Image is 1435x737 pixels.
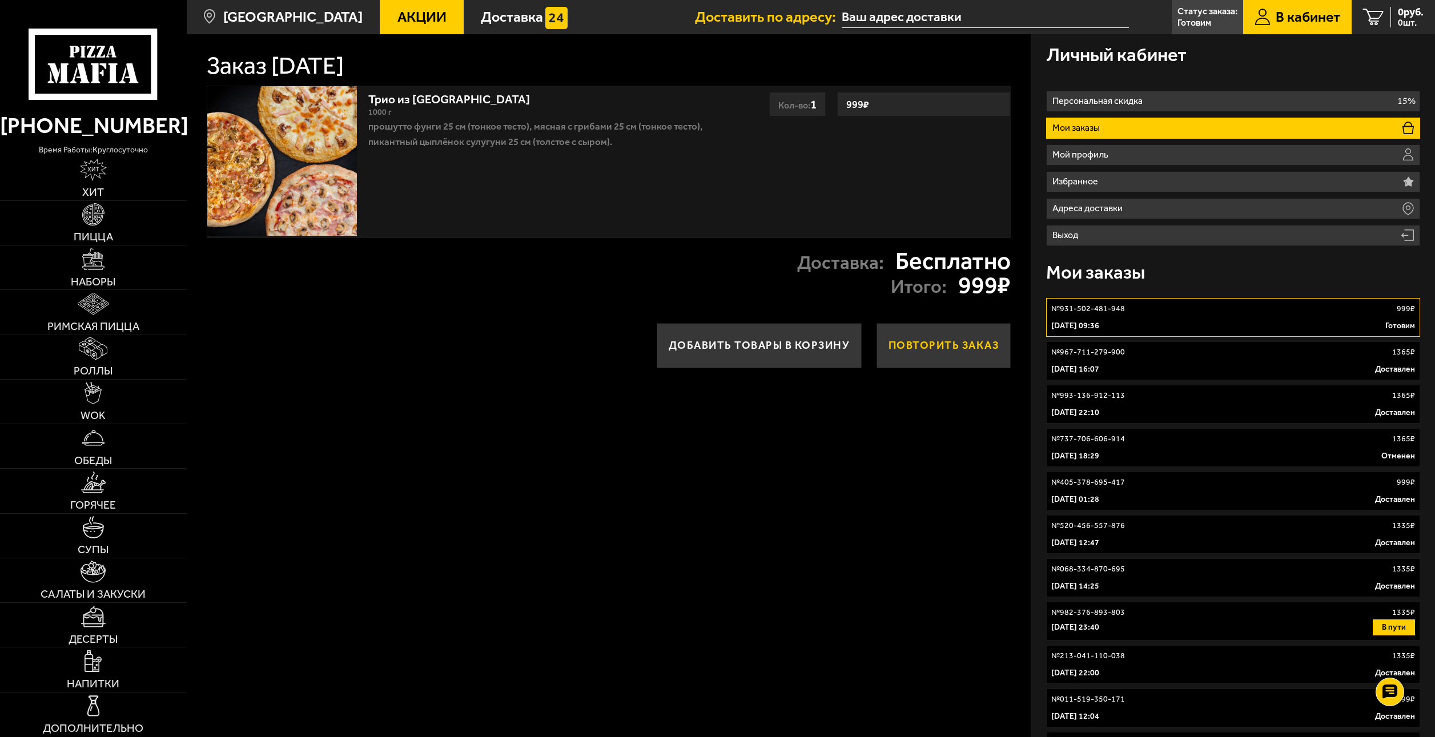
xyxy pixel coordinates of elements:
a: №982-376-893-8031335₽[DATE] 23:40В пути [1046,602,1420,641]
p: № 967-711-279-900 [1051,347,1125,358]
span: Десерты [69,634,118,645]
p: Готовим [1177,18,1211,27]
p: Доставлен [1375,494,1415,505]
p: [DATE] 22:00 [1051,667,1099,679]
p: 1335 ₽ [1392,607,1415,618]
p: Статус заказа: [1177,7,1237,16]
p: 1365 ₽ [1392,347,1415,358]
h3: Личный кабинет [1046,46,1187,65]
p: № 011-519-350-171 [1051,694,1125,705]
span: Горячее [70,500,116,510]
p: Доставлен [1375,667,1415,679]
span: 1000 г [368,107,392,117]
div: Кол-во: [769,92,826,116]
p: Отменен [1381,450,1415,462]
span: [GEOGRAPHIC_DATA] [223,10,363,24]
span: Римская пицца [47,321,139,332]
p: 999 ₽ [1397,477,1415,488]
p: 1335 ₽ [1392,650,1415,662]
p: 1335 ₽ [1392,520,1415,531]
a: №068-334-870-6951335₽[DATE] 14:25Доставлен [1046,558,1420,597]
p: Доставлен [1375,711,1415,722]
button: В пути [1373,619,1415,635]
button: Добавить товары в корзину [657,323,862,368]
p: 1365 ₽ [1392,390,1415,401]
span: 0 шт. [1398,18,1424,27]
a: №520-456-557-8761335₽[DATE] 12:47Доставлен [1046,515,1420,554]
p: [DATE] 22:10 [1051,407,1099,418]
h1: Заказ [DATE] [207,54,344,78]
p: [DATE] 23:40 [1051,622,1099,633]
p: № 931-502-481-948 [1051,303,1125,315]
p: [DATE] 18:29 [1051,450,1099,462]
p: Избранное [1052,177,1102,186]
p: 15% [1397,96,1416,106]
p: № 520-456-557-876 [1051,520,1125,531]
span: Супы [78,544,108,555]
p: [DATE] 01:28 [1051,494,1099,505]
p: Доставлен [1375,364,1415,375]
p: [DATE] 12:04 [1051,711,1099,722]
span: Обеды [74,455,112,466]
a: №213-041-110-0381335₽[DATE] 22:00Доставлен [1046,645,1420,684]
strong: 999 ₽ [843,94,872,115]
p: [DATE] 12:47 [1051,537,1099,549]
p: № 737-706-606-914 [1051,433,1125,445]
p: Выход [1052,231,1082,240]
p: Доставлен [1375,581,1415,592]
p: Доставлен [1375,407,1415,418]
h3: Мои заказы [1046,263,1145,282]
p: № 982-376-893-803 [1051,607,1125,618]
strong: 999 ₽ [958,273,1011,297]
p: Доставлен [1375,537,1415,549]
p: Доставка: [797,253,884,272]
p: № 405-378-695-417 [1051,477,1125,488]
a: №405-378-695-417999₽[DATE] 01:28Доставлен [1046,472,1420,510]
input: Ваш адрес доставки [842,7,1129,28]
p: Мой профиль [1052,150,1112,159]
p: № 213-041-110-038 [1051,650,1125,662]
p: Мои заказы [1052,123,1104,132]
strong: Бесплатно [895,249,1011,273]
a: №931-502-481-948999₽[DATE] 09:36Готовим [1046,298,1420,337]
p: Адреса доставки [1052,204,1127,213]
span: Доставить по адресу: [695,10,842,24]
span: Наборы [71,276,115,287]
span: WOK [81,410,106,421]
p: Готовим [1385,320,1415,332]
span: 0 руб. [1398,7,1424,17]
span: Дополнительно [43,723,143,734]
p: № 068-334-870-695 [1051,563,1125,575]
img: 15daf4d41897b9f0e9f617042186c801.svg [545,7,568,29]
p: 1335 ₽ [1392,563,1415,575]
p: № 993-136-912-113 [1051,390,1125,401]
span: 1 [810,97,817,111]
p: Персональная скидка [1052,96,1147,106]
p: Итого: [891,277,947,296]
p: [DATE] 09:36 [1051,320,1099,332]
p: [DATE] 16:07 [1051,364,1099,375]
a: №967-711-279-9001365₽[DATE] 16:07Доставлен [1046,341,1420,380]
a: №011-519-350-1711599₽[DATE] 12:04Доставлен [1046,688,1420,727]
span: Роллы [74,365,112,376]
p: 1365 ₽ [1392,433,1415,445]
button: Повторить заказ [877,323,1011,368]
span: Дом, Санкт-Петербург, проспект Ветеранов, 169к2, [842,7,1129,28]
a: №737-706-606-9141365₽[DATE] 18:29Отменен [1046,428,1420,467]
a: №993-136-912-1131365₽[DATE] 22:10Доставлен [1046,385,1420,424]
p: 999 ₽ [1397,303,1415,315]
p: [DATE] 14:25 [1051,581,1099,592]
span: Доставка [481,10,543,24]
span: Напитки [67,678,119,689]
a: Трио из [GEOGRAPHIC_DATA] [368,87,545,106]
span: В кабинет [1276,10,1340,24]
span: Салаты и закуски [41,589,146,599]
span: Акции [397,10,447,24]
p: Прошутто Фунги 25 см (тонкое тесто), Мясная с грибами 25 см (тонкое тесто), Пикантный цыплёнок су... [368,119,717,148]
span: Пицца [74,231,113,242]
span: Хит [82,187,104,198]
